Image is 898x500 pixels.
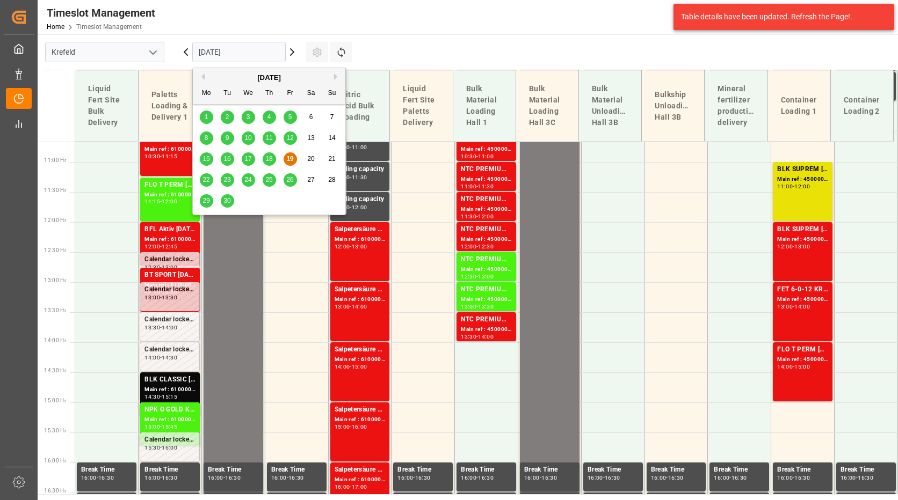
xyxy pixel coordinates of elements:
[263,87,276,100] div: Th
[144,180,195,190] div: FLO T PERM [DATE] 25kg (x40) INTSUPER FLO T Turf BS 20kg (x50) INTENF HIGH-N (IB) 20-5-8 25kg (x4...
[263,131,276,145] div: Choose Thursday, September 11th, 2025
[461,224,512,235] div: NTC PREMIUM [DATE]+3+TE BULK
[588,475,603,480] div: 16:00
[47,5,155,21] div: Timeslot Management
[777,224,828,235] div: BLK SUPREM [DATE] 25KG (x42) INT MTO
[144,224,195,235] div: BFL Aktiv [DATE] SL 1000L IBC MTOBFL KELP BIO SL (2024) 10L (x60) ES,PTBFL KELP BIO SL (2024) 800...
[162,424,177,429] div: 15:45
[524,465,575,475] div: Break Time
[335,295,386,304] div: Main ref : 6100002063, 2000001555
[44,367,66,373] span: 14:30 Hr
[98,475,114,480] div: 16:30
[352,304,367,309] div: 14:00
[307,155,314,163] span: 20
[461,284,512,295] div: NTC PREMIUM [DATE]+3+TE BULK
[162,325,177,330] div: 14:00
[286,176,293,183] span: 26
[44,488,66,494] span: 16:30 Hr
[397,465,448,475] div: Break Time
[242,152,255,166] div: Choose Wednesday, September 17th, 2025
[525,79,570,133] div: Bulk Material Loading Hall 3C
[144,385,195,394] div: Main ref : 6100001723, 2000001310 2000001311
[415,475,431,480] div: 16:30
[265,176,272,183] span: 25
[777,344,828,355] div: FLO T PERM [DATE] 25kg (x42) INT
[476,475,478,480] div: -
[200,152,213,166] div: Choose Monday, September 15th, 2025
[44,247,66,253] span: 12:30 Hr
[44,307,66,313] span: 13:30 Hr
[144,190,195,200] div: Main ref : 6100002093, 2000001604
[336,85,381,127] div: Nitric Acid Bulk Loading
[160,445,162,450] div: -
[284,152,297,166] div: Choose Friday, September 19th, 2025
[44,157,66,163] span: 11:00 Hr
[335,284,386,295] div: Salpetersäure 53 lose
[44,428,66,433] span: 15:30 Hr
[162,154,177,159] div: 11:15
[714,465,765,475] div: Break Time
[263,152,276,166] div: Choose Thursday, September 18th, 2025
[205,134,208,142] span: 8
[144,435,195,445] div: Calendar locked during this period.
[713,79,758,133] div: Mineral fertilizer production delivery
[476,274,478,279] div: -
[221,87,234,100] div: Tu
[305,152,318,166] div: Choose Saturday, September 20th, 2025
[144,344,195,355] div: Calendar locked during this period.
[208,475,223,480] div: 16:00
[793,364,794,369] div: -
[777,295,828,304] div: Main ref : 4500001083, 2000001103
[476,154,478,159] div: -
[242,111,255,124] div: Choose Wednesday, September 3rd, 2025
[223,176,230,183] span: 23
[160,154,162,159] div: -
[461,465,512,475] div: Break Time
[144,325,160,330] div: 13:30
[202,155,209,163] span: 15
[205,113,208,121] span: 1
[325,131,339,145] div: Choose Sunday, September 14th, 2025
[160,325,162,330] div: -
[286,155,293,163] span: 19
[44,458,66,464] span: 16:00 Hr
[144,154,160,159] div: 10:30
[144,199,160,204] div: 11:15
[461,184,476,189] div: 11:00
[729,475,731,480] div: -
[352,145,367,150] div: 11:00
[144,355,160,360] div: 14:00
[793,475,794,480] div: -
[307,134,314,142] span: 13
[288,475,304,480] div: 16:30
[651,465,702,475] div: Break Time
[47,23,64,31] a: Home
[147,85,192,127] div: Paletts Loading & Delivery 1
[350,205,351,210] div: -
[162,355,177,360] div: 14:30
[605,475,620,480] div: 16:30
[144,424,160,429] div: 15:00
[461,274,476,279] div: 12:30
[794,184,810,189] div: 12:00
[335,364,350,369] div: 14:00
[461,295,512,304] div: Main ref : 4500000989, 2000001025
[352,424,367,429] div: 16:00
[242,173,255,187] div: Choose Wednesday, September 24th, 2025
[221,173,234,187] div: Choose Tuesday, September 23rd, 2025
[307,176,314,183] span: 27
[305,131,318,145] div: Choose Saturday, September 13th, 2025
[777,465,828,475] div: Break Time
[81,475,97,480] div: 16:00
[478,214,494,219] div: 12:00
[271,475,287,480] div: 16:00
[352,484,367,489] div: 17:00
[144,445,160,450] div: 15:30
[793,304,794,309] div: -
[476,304,478,309] div: -
[650,85,696,127] div: Bulkship Unloading Hall 3B
[309,113,313,121] span: 6
[335,244,350,249] div: 12:00
[284,111,297,124] div: Choose Friday, September 5th, 2025
[352,364,367,369] div: 15:00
